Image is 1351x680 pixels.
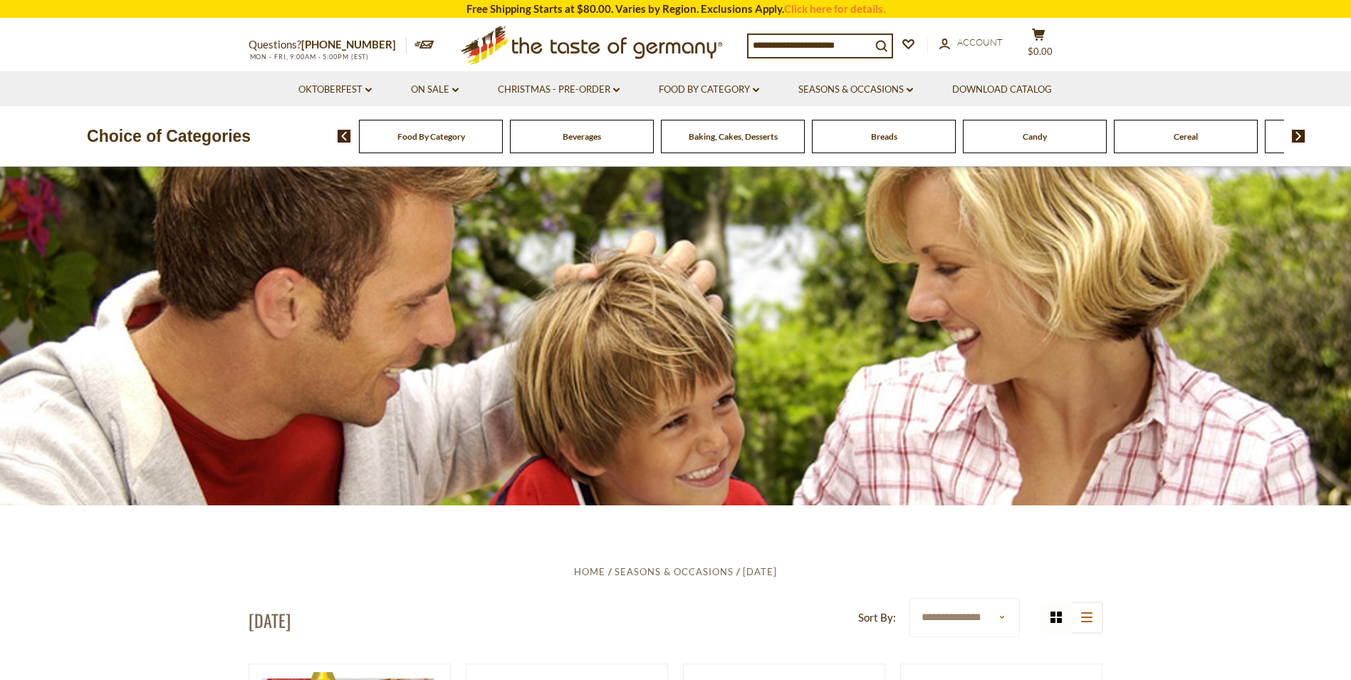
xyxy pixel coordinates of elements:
a: Download Catalog [952,82,1052,98]
a: Food By Category [659,82,759,98]
a: Baking, Cakes, Desserts [689,131,778,142]
a: Home [574,566,605,577]
a: [DATE] [743,566,777,577]
a: Cereal [1174,131,1198,142]
label: Sort By: [858,609,896,627]
p: Questions? [249,36,407,54]
a: [PHONE_NUMBER] [301,38,396,51]
a: Click here for details. [784,2,885,15]
span: MON - FRI, 9:00AM - 5:00PM (EST) [249,53,370,61]
a: On Sale [411,82,459,98]
a: Christmas - PRE-ORDER [498,82,620,98]
a: Beverages [563,131,601,142]
a: Food By Category [397,131,465,142]
span: Account [957,36,1003,48]
a: Seasons & Occasions [615,566,734,577]
a: Account [939,35,1003,51]
a: Candy [1023,131,1047,142]
img: next arrow [1292,130,1305,143]
a: Oktoberfest [298,82,372,98]
a: Seasons & Occasions [798,82,913,98]
img: previous arrow [338,130,351,143]
a: Breads [871,131,897,142]
span: $0.00 [1028,46,1053,57]
button: $0.00 [1018,28,1060,63]
h1: [DATE] [249,609,291,631]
